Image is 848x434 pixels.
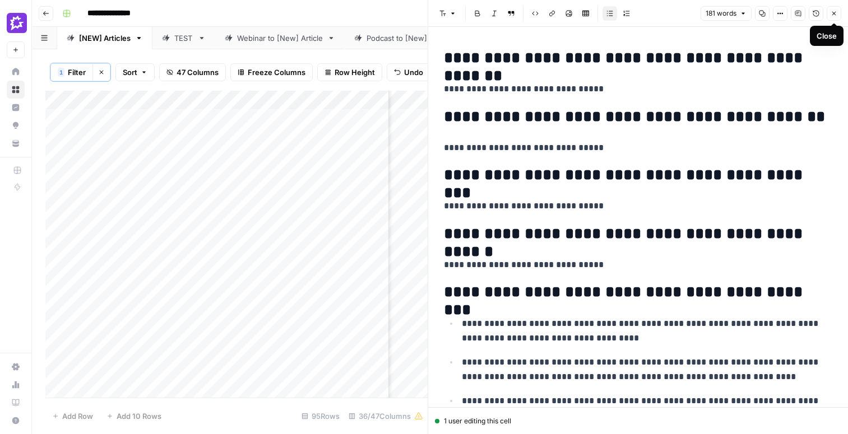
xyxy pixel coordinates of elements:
[344,407,428,425] div: 36/47 Columns
[706,8,736,18] span: 181 words
[435,416,841,426] div: 1 user editing this cell
[57,27,152,49] a: [NEW] Articles
[123,67,137,78] span: Sort
[230,63,313,81] button: Freeze Columns
[79,32,131,44] div: [NEW] Articles
[59,68,63,77] span: 1
[7,13,27,33] img: Gong Logo
[7,9,25,37] button: Workspace: Gong
[335,67,375,78] span: Row Height
[297,407,344,425] div: 95 Rows
[58,68,64,77] div: 1
[7,134,25,152] a: Your Data
[317,63,382,81] button: Row Height
[7,63,25,81] a: Home
[152,27,215,49] a: TEST
[7,358,25,376] a: Settings
[215,27,345,49] a: Webinar to [New] Article
[100,407,168,425] button: Add 10 Rows
[7,116,25,134] a: Opportunities
[7,99,25,116] a: Insights
[7,412,25,430] button: Help + Support
[701,6,752,21] button: 181 words
[177,67,219,78] span: 47 Columns
[367,32,452,44] div: Podcast to [New] Article
[404,67,423,78] span: Undo
[7,81,25,99] a: Browse
[115,63,155,81] button: Sort
[817,30,837,41] div: Close
[387,63,430,81] button: Undo
[345,27,474,49] a: Podcast to [New] Article
[62,410,93,422] span: Add Row
[45,407,100,425] button: Add Row
[237,32,323,44] div: Webinar to [New] Article
[117,410,161,422] span: Add 10 Rows
[50,63,92,81] button: 1Filter
[7,394,25,412] a: Learning Hub
[174,32,193,44] div: TEST
[159,63,226,81] button: 47 Columns
[68,67,86,78] span: Filter
[7,376,25,394] a: Usage
[248,67,305,78] span: Freeze Columns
